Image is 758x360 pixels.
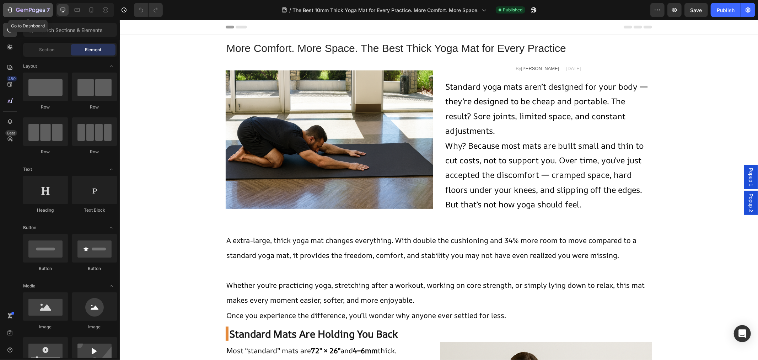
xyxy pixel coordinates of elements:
[107,291,386,300] span: Once you experience the difference, you’ll wonder why anyone ever settled for less.
[628,174,635,192] span: Popup 2
[106,60,117,72] span: Toggle open
[107,22,446,34] span: More Comfort. More Space. The Best Thick Yoga Mat for Every Practice
[106,164,117,175] span: Toggle open
[711,3,741,17] button: Publish
[23,149,68,155] div: Row
[23,324,68,330] div: Image
[447,45,461,52] p: [DATE]
[107,326,277,335] span: Most “standard” mats are and thick.
[7,76,17,81] div: 450
[191,326,221,335] strong: 72" × 26"
[39,47,55,53] span: Section
[107,216,517,240] span: A extra-large, thick yoga mat changes everything. With double the cushioning and 34% more room to...
[3,3,53,17] button: 7
[106,280,117,292] span: Toggle open
[72,149,117,155] div: Row
[120,20,758,360] iframe: Design area
[134,3,163,17] div: Undo/Redo
[23,283,36,289] span: Media
[326,59,532,118] p: Standard yoga mats aren’t designed for your body — they’re designed to be cheap and portable. The...
[107,260,525,285] span: Whether you’re practicing yoga, stretching after a workout, working on core strength, or simply l...
[23,63,37,69] span: Layout
[23,207,68,213] div: Heading
[734,325,751,342] div: Open Intercom Messenger
[23,265,68,272] div: Button
[326,118,532,192] p: Why? Because most mats are built small and thin to cut costs, not to support you. Over time, you’...
[23,23,117,37] input: Search Sections & Elements
[396,45,439,52] p: [PERSON_NAME]
[72,207,117,213] div: Text Block
[628,148,635,166] span: Popup 1
[503,7,522,13] span: Published
[396,46,401,51] span: By
[684,3,708,17] button: Save
[233,326,258,335] strong: 4–6mm
[23,166,32,173] span: Text
[47,6,50,14] p: 7
[292,6,479,14] span: The Best 10mm Thick Yoga Mat for Every Practice. More Comfort. More Space.
[72,104,117,110] div: Row
[72,265,117,272] div: Button
[72,324,117,330] div: Image
[690,7,702,13] span: Save
[23,104,68,110] div: Row
[106,51,313,189] img: Tatago 10mm thick yoga mat
[106,222,117,233] span: Toggle open
[717,6,735,14] div: Publish
[85,47,101,53] span: Element
[5,130,17,136] div: Beta
[289,6,291,14] span: /
[106,307,532,321] h2: Standard Mats Are Holding You Back
[23,224,36,231] span: Button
